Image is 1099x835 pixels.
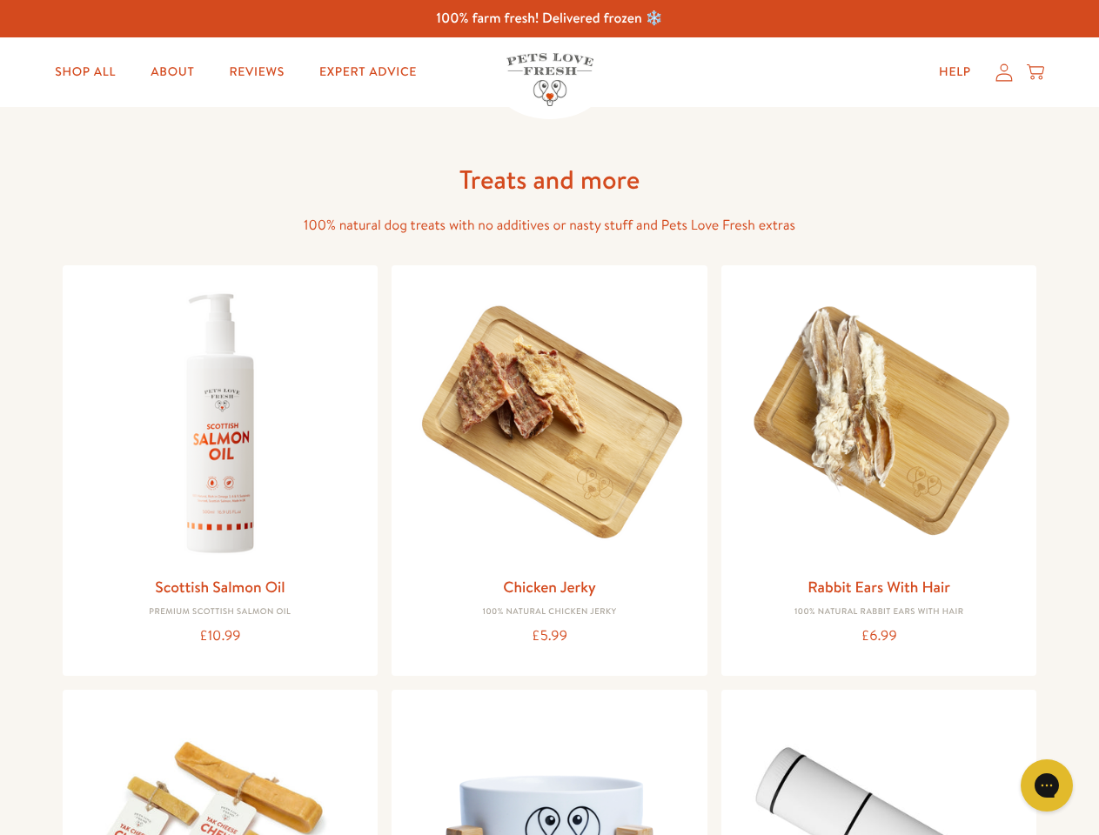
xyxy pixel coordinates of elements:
a: Help [925,55,985,90]
a: About [137,55,208,90]
img: Scottish Salmon Oil [77,279,365,567]
div: Premium Scottish Salmon Oil [77,607,365,618]
div: £10.99 [77,625,365,648]
img: Rabbit Ears With Hair [735,279,1023,567]
div: £6.99 [735,625,1023,648]
img: Chicken Jerky [405,279,694,567]
a: Chicken Jerky [503,576,596,598]
div: 100% Natural Chicken Jerky [405,607,694,618]
a: Shop All [41,55,130,90]
iframe: Gorgias live chat messenger [1012,753,1082,818]
a: Expert Advice [305,55,431,90]
a: Rabbit Ears With Hair [807,576,950,598]
div: £5.99 [405,625,694,648]
img: Pets Love Fresh [506,53,593,106]
h1: Treats and more [271,163,828,197]
span: 100% natural dog treats with no additives or nasty stuff and Pets Love Fresh extras [304,216,795,235]
a: Scottish Salmon Oil [155,576,285,598]
a: Reviews [215,55,298,90]
div: 100% Natural Rabbit Ears with hair [735,607,1023,618]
